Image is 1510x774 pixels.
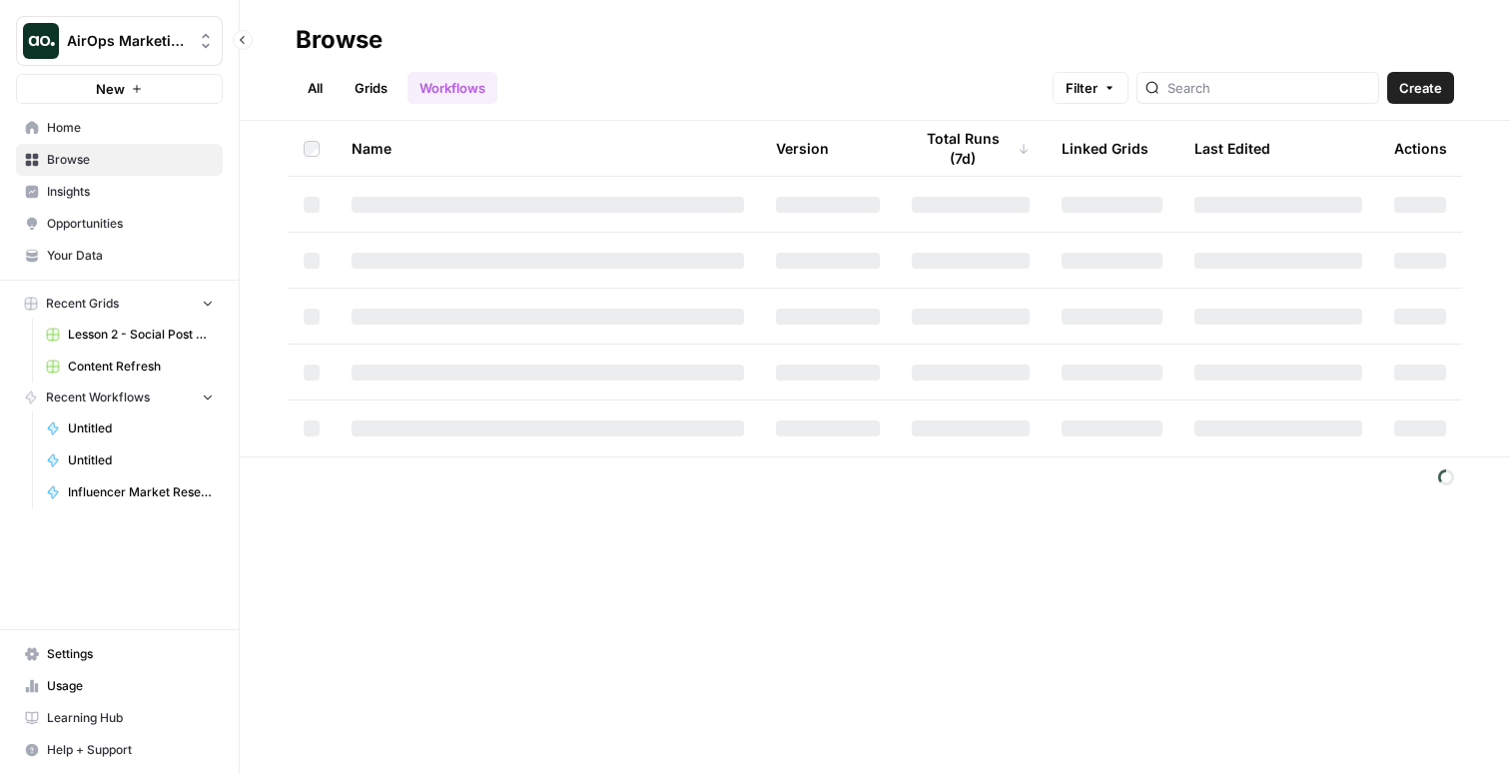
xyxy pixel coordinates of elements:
span: Influencer Market Research [68,483,214,501]
a: Your Data [16,240,223,272]
span: Usage [47,677,214,695]
span: Insights [47,183,214,201]
a: Usage [16,670,223,702]
a: Browse [16,144,223,176]
button: Recent Grids [16,289,223,319]
div: Actions [1394,121,1447,176]
span: Filter [1066,78,1098,98]
a: Influencer Market Research [37,476,223,508]
span: Lesson 2 - Social Post Generator Grid [68,326,214,344]
a: Untitled [37,444,223,476]
span: Recent Workflows [46,388,150,406]
a: Content Refresh [37,351,223,383]
span: Untitled [68,419,214,437]
span: AirOps Marketing [67,31,188,51]
div: Name [352,121,744,176]
div: Browse [296,24,382,56]
span: Untitled [68,451,214,469]
a: Home [16,112,223,144]
a: Grids [343,72,399,104]
span: Settings [47,645,214,663]
span: Learning Hub [47,709,214,727]
span: Home [47,119,214,137]
button: Filter [1053,72,1129,104]
a: All [296,72,335,104]
div: Total Runs (7d) [912,121,1030,176]
div: Last Edited [1194,121,1270,176]
span: New [96,79,125,99]
button: Help + Support [16,734,223,766]
span: Browse [47,151,214,169]
input: Search [1167,78,1370,98]
img: AirOps Marketing Logo [23,23,59,59]
span: Create [1399,78,1442,98]
a: Opportunities [16,208,223,240]
div: Linked Grids [1062,121,1148,176]
div: Version [776,121,829,176]
a: Settings [16,638,223,670]
span: Help + Support [47,741,214,759]
span: Opportunities [47,215,214,233]
button: Workspace: AirOps Marketing [16,16,223,66]
button: New [16,74,223,104]
a: Workflows [407,72,497,104]
button: Recent Workflows [16,383,223,412]
a: Insights [16,176,223,208]
a: Lesson 2 - Social Post Generator Grid [37,319,223,351]
span: Content Refresh [68,358,214,376]
span: Your Data [47,247,214,265]
a: Untitled [37,412,223,444]
a: Learning Hub [16,702,223,734]
span: Recent Grids [46,295,119,313]
button: Create [1387,72,1454,104]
